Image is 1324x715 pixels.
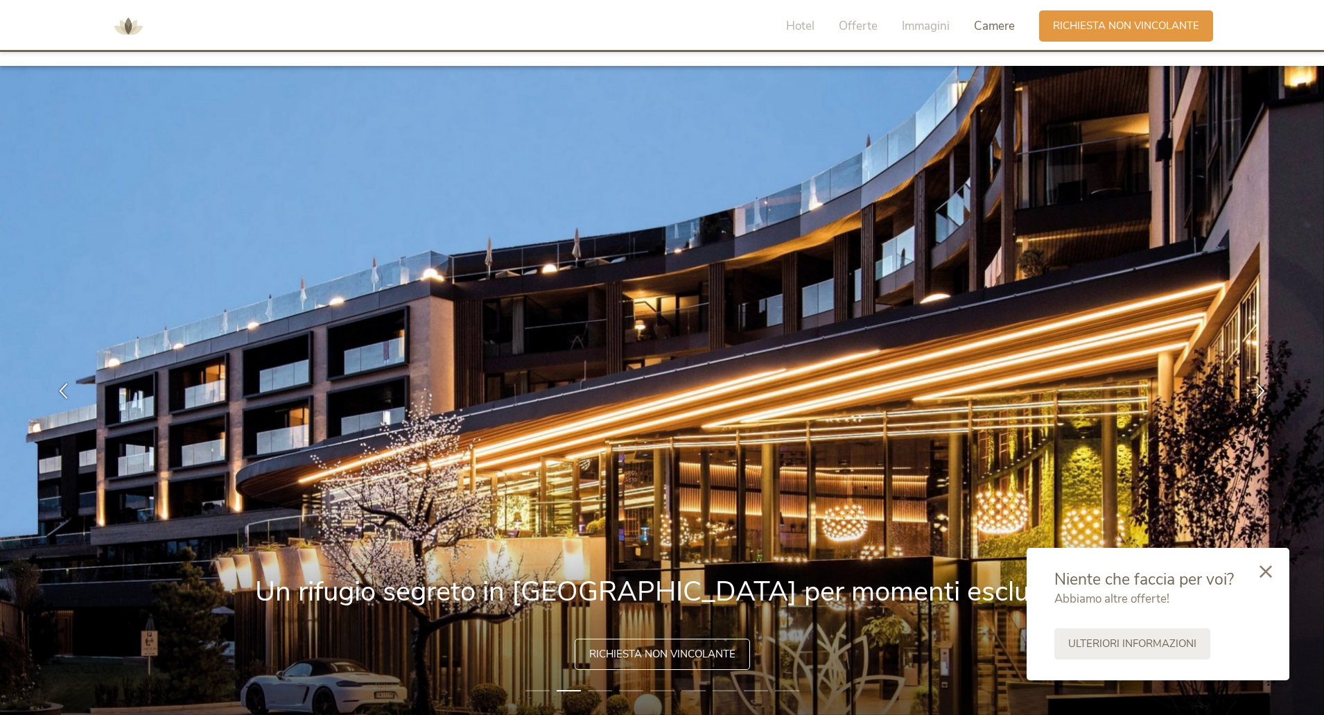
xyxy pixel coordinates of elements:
span: Niente che faccia per voi? [1054,569,1234,590]
span: Offerte [839,18,878,34]
img: AMONTI & LUNARIS Wellnessresort [107,6,149,47]
a: AMONTI & LUNARIS Wellnessresort [107,21,149,31]
span: Immagini [902,18,950,34]
span: Ulteriori informazioni [1068,637,1196,651]
span: Hotel [786,18,815,34]
a: Ulteriori informazioni [1054,628,1210,660]
span: Abbiamo altre offerte! [1054,591,1169,607]
span: Richiesta non vincolante [589,647,735,662]
span: Camere [974,18,1015,34]
span: Richiesta non vincolante [1053,19,1199,33]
